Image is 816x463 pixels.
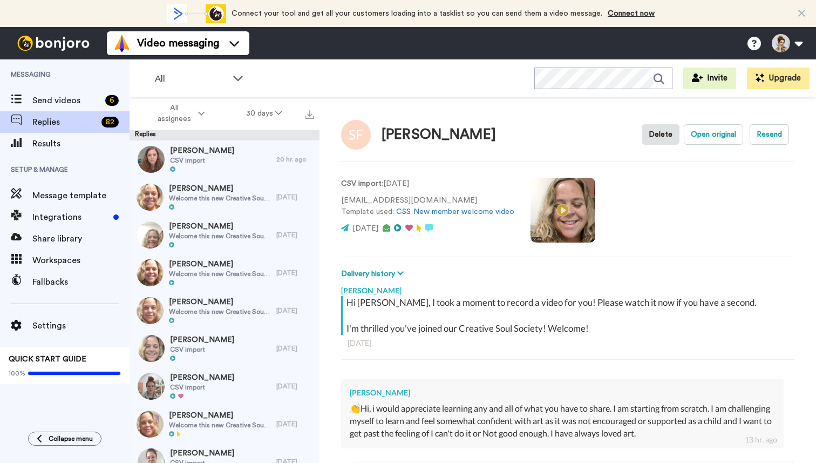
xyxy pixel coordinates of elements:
[232,10,602,17] span: Connect your tool and get all your customers loading into a tasklist so you can send them a video...
[396,208,514,216] a: CSS New member welcome video
[226,104,303,123] button: 30 days
[32,189,130,202] span: Message template
[276,231,314,239] div: [DATE]
[130,216,319,254] a: [PERSON_NAME]Welcome this new Creative Soul Society Member![DATE]
[276,306,314,315] div: [DATE]
[302,105,317,122] button: Export all results that match these filters now.
[170,334,234,345] span: [PERSON_NAME]
[170,156,234,165] span: CSV import
[32,276,130,288] span: Fallbacks
[32,232,130,245] span: Share library
[32,94,101,107] span: Send videos
[169,307,271,316] span: Welcome this new Creative Soul Society Member!
[28,432,101,446] button: Collapse menu
[137,259,164,286] img: 2df7aa72-d82e-4ef3-9375-de8b8ca1f24e-thumb.jpg
[276,155,314,164] div: 20 hr. ago
[276,420,314,428] div: [DATE]
[113,35,131,52] img: vm-color.svg
[137,411,164,438] img: 81f3b4ee-378b-4ddd-adaa-3fc07b55fc8d-thumb.jpg
[750,124,789,145] button: Resend
[276,344,314,353] div: [DATE]
[130,140,319,178] a: [PERSON_NAME]CSV import20 hr. ago
[170,372,234,383] span: [PERSON_NAME]
[155,72,227,85] span: All
[137,297,164,324] img: fb03582a-64fd-4d24-818a-d3474eeac1fe-thumb.jpg
[341,120,371,150] img: Image of Sofia Fae
[276,269,314,277] div: [DATE]
[32,254,130,267] span: Workspaces
[137,184,164,211] img: c9259179-5e11-4210-8359-c6c9c48b67b5-thumb.jpg
[170,448,234,459] span: [PERSON_NAME]
[305,110,314,119] img: export.svg
[683,68,736,89] button: Invite
[169,259,271,270] span: [PERSON_NAME]
[276,382,314,391] div: [DATE]
[132,98,226,129] button: All assignees
[169,183,271,194] span: [PERSON_NAME]
[9,355,86,363] span: QUICK START GUIDE
[167,4,226,23] div: animation
[608,10,655,17] a: Connect now
[352,225,378,232] span: [DATE]
[169,194,271,203] span: Welcome this new Creative Soul Society Member!
[341,195,514,218] p: [EMAIL_ADDRESS][DOMAIN_NAME] Template used:
[276,193,314,202] div: [DATE]
[169,421,271,430] span: Welcome this new Creative Soul Society Member!
[169,270,271,278] span: Welcome this new Creative Soul Society Member!
[101,117,119,128] div: 82
[747,68,810,89] button: Upgrade
[130,330,319,367] a: [PERSON_NAME]CSV import[DATE]
[138,335,165,362] img: e4efc61e-34cf-4b82-9c28-ca2ca6e11277-thumb.jpg
[130,254,319,292] a: [PERSON_NAME]Welcome this new Creative Soul Society Member![DATE]
[137,36,219,51] span: Video messaging
[170,145,234,156] span: [PERSON_NAME]
[32,319,130,332] span: Settings
[32,211,109,224] span: Integrations
[130,178,319,216] a: [PERSON_NAME]Welcome this new Creative Soul Society Member![DATE]
[138,146,165,173] img: 65805af0-ffb3-4beb-bd56-e315b83c27ac-thumb.jpg
[170,345,234,354] span: CSV import
[350,402,775,440] div: 👏Hi, i would appreciate learning any and all of what you have to share. I am starting from scratc...
[137,222,164,249] img: 33be7b00-b668-4e05-b951-aa1c9bc055b7-thumb.jpg
[152,103,196,124] span: All assignees
[169,232,271,240] span: Welcome this new Creative Soul Society Member!
[13,36,94,51] img: bj-logo-header-white.svg
[170,383,234,392] span: CSV import
[169,410,271,421] span: [PERSON_NAME]
[341,268,407,280] button: Delivery history
[350,387,775,398] div: [PERSON_NAME]
[169,221,271,232] span: [PERSON_NAME]
[32,116,97,129] span: Replies
[382,127,496,143] div: [PERSON_NAME]
[341,180,382,187] strong: CSV import
[49,434,93,443] span: Collapse menu
[684,124,743,145] button: Open original
[138,373,165,400] img: 0aa5dec2-6f68-4306-9e77-949ba3e24288-thumb.jpg
[346,296,792,335] div: Hi [PERSON_NAME], I took a moment to record a video for you! Please watch it now if you have a se...
[9,369,25,378] span: 100%
[32,137,130,150] span: Results
[642,124,679,145] button: Delete
[105,95,119,106] div: 6
[130,367,319,405] a: [PERSON_NAME]CSV import[DATE]
[348,338,788,348] div: [DATE]
[745,434,777,445] div: 13 hr. ago
[169,297,271,307] span: [PERSON_NAME]
[130,405,319,443] a: [PERSON_NAME]Welcome this new Creative Soul Society Member![DATE]
[130,130,319,140] div: Replies
[341,280,794,296] div: [PERSON_NAME]
[341,178,514,190] p: : [DATE]
[130,292,319,330] a: [PERSON_NAME]Welcome this new Creative Soul Society Member![DATE]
